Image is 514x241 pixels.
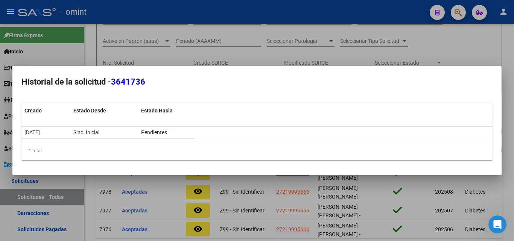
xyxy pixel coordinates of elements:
[129,12,143,26] div: Cerrar
[488,215,506,233] iframe: Intercom live chat
[24,129,40,135] span: [DATE]
[21,103,70,119] datatable-header-cell: Creado
[15,108,126,115] div: Envíanos un mensaje
[73,129,99,135] span: Sinc. Inicial
[141,129,167,135] span: Pendientes
[75,172,151,202] button: Mensajes
[111,77,145,86] span: 3641736
[24,108,42,114] span: Creado
[30,191,46,196] span: Inicio
[8,101,143,122] div: Envíanos un mensaje
[21,141,493,160] div: 1 total
[70,103,138,119] datatable-header-cell: Estado Desde
[138,103,195,119] datatable-header-cell: Estado Hacia
[73,108,106,114] span: Estado Desde
[100,191,125,196] span: Mensajes
[15,79,135,92] p: Necesitás ayuda?
[21,75,493,89] h2: Historial de la solicitud -
[141,108,173,114] span: Estado Hacia
[15,53,135,79] p: Hola! [PERSON_NAME]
